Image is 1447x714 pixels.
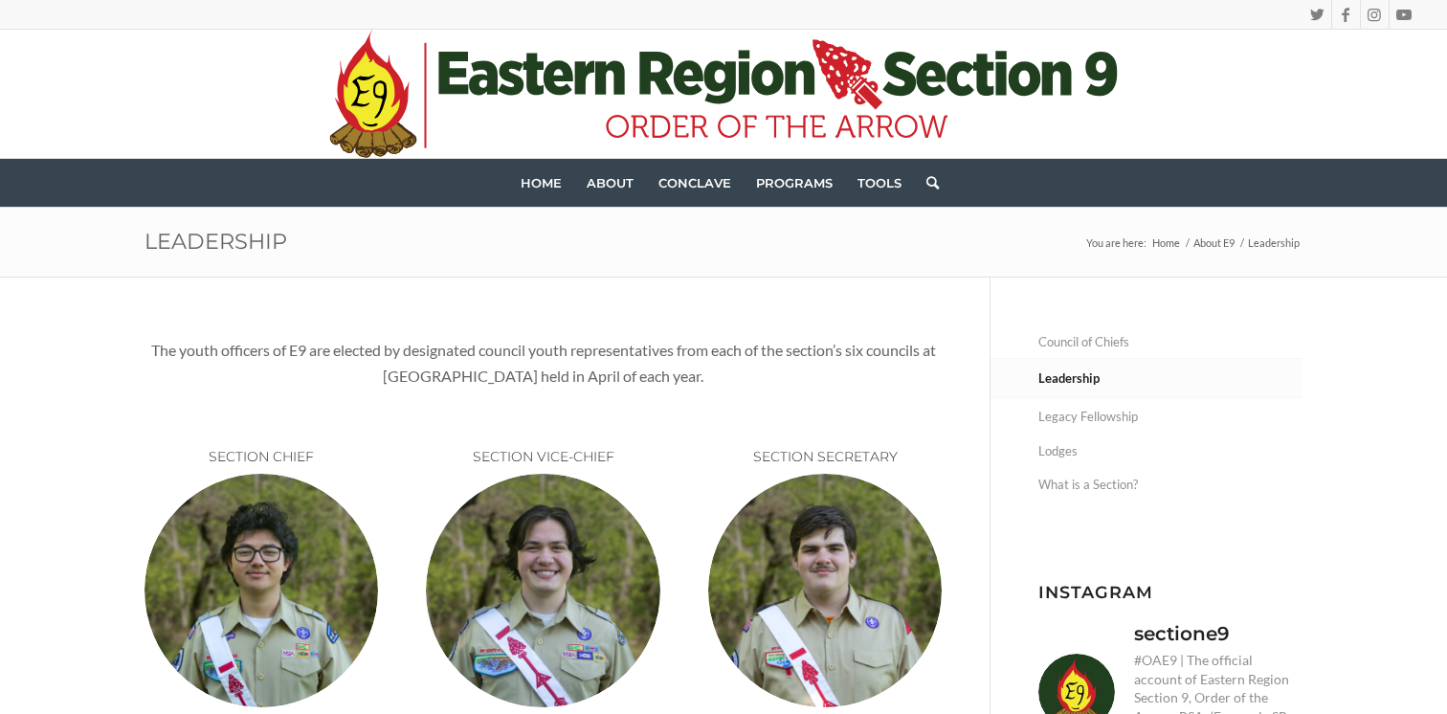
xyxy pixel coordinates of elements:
[857,175,902,190] span: Tools
[587,175,634,190] span: About
[521,175,562,190] span: Home
[1038,400,1302,434] a: Legacy Fellowship
[1193,236,1235,249] span: About E9
[145,338,942,389] p: The youth officers of E9 are elected by designated council youth representatives from each of the...
[508,159,574,207] a: Home
[426,474,659,707] img: Untitled (8)
[145,228,287,255] a: Leadership
[1134,620,1230,647] h3: sectione9
[1237,235,1245,250] span: /
[1152,236,1180,249] span: Home
[574,159,646,207] a: About
[914,159,939,207] a: Search
[1038,360,1302,397] a: Leadership
[646,159,744,207] a: Conclave
[708,450,942,464] h6: SECTION SECRETARY
[1245,235,1302,250] span: Leadership
[744,159,845,207] a: Programs
[1191,235,1237,250] a: About E9
[756,175,833,190] span: Programs
[1149,235,1183,250] a: Home
[1183,235,1191,250] span: /
[145,450,378,464] h6: SECTION CHIEF
[1038,325,1302,359] a: Council of Chiefs
[845,159,914,207] a: Tools
[1038,435,1302,468] a: Lodges
[1038,468,1302,502] a: What is a Section?
[1038,583,1302,601] h3: Instagram
[145,474,378,707] img: Untitled (7)
[708,474,942,707] img: Untitled (9)
[426,450,659,464] h6: SECTION VICE-CHIEF
[1086,236,1146,249] span: You are here:
[658,175,731,190] span: Conclave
